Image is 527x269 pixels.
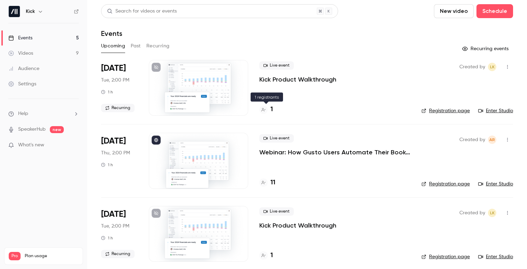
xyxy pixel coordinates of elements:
div: Settings [8,80,36,87]
span: Live event [259,207,294,216]
div: Events [8,34,32,41]
a: Kick Product Walkthrough [259,221,336,230]
span: Plan usage [25,253,78,259]
span: Created by [459,136,485,144]
a: SpeakerHub [18,126,46,133]
button: New video [434,4,474,18]
button: Recurring events [459,43,513,54]
span: What's new [18,141,44,149]
a: Registration page [421,107,470,114]
button: Past [131,40,141,52]
span: Logan Kieller [488,209,496,217]
div: Sep 4 Thu, 11:00 AM (America/Los Angeles) [101,133,138,189]
span: Thu, 2:00 PM [101,149,130,156]
span: [DATE] [101,63,126,74]
button: Upcoming [101,40,125,52]
span: Created by [459,63,485,71]
span: LK [490,63,495,71]
span: Tue, 2:00 PM [101,223,129,230]
span: Logan Kieller [488,63,496,71]
h4: 1 [270,251,273,260]
span: Tue, 2:00 PM [101,77,129,84]
span: Live event [259,61,294,70]
span: Andrew Roth [488,136,496,144]
a: Enter Studio [478,253,513,260]
h1: Events [101,29,122,38]
span: new [50,126,64,133]
div: Audience [8,65,39,72]
span: Recurring [101,250,135,258]
span: Created by [459,209,485,217]
div: Sep 2 Tue, 11:00 AM (America/Los Angeles) [101,60,138,116]
div: Search for videos or events [107,8,177,15]
a: Webinar: How Gusto Users Automate Their Books with Kick [259,148,410,156]
a: Registration page [421,253,470,260]
span: Live event [259,134,294,143]
h6: Kick [26,8,35,15]
span: [DATE] [101,136,126,147]
span: Recurring [101,104,135,112]
span: LK [490,209,495,217]
a: 1 [259,251,273,260]
a: 11 [259,178,275,187]
img: Kick [9,6,20,17]
span: Help [18,110,28,117]
li: help-dropdown-opener [8,110,79,117]
a: Kick Product Walkthrough [259,75,336,84]
a: 1 [259,105,273,114]
button: Recurring [146,40,170,52]
div: 1 h [101,89,113,95]
h4: 11 [270,178,275,187]
span: Pro [9,252,21,260]
span: AR [489,136,495,144]
span: [DATE] [101,209,126,220]
h4: 1 [270,105,273,114]
div: Videos [8,50,33,57]
a: Enter Studio [478,107,513,114]
div: 1 h [101,162,113,168]
div: 1 h [101,235,113,241]
a: Enter Studio [478,180,513,187]
button: Schedule [476,4,513,18]
a: Registration page [421,180,470,187]
div: Sep 9 Tue, 11:00 AM (America/Los Angeles) [101,206,138,262]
